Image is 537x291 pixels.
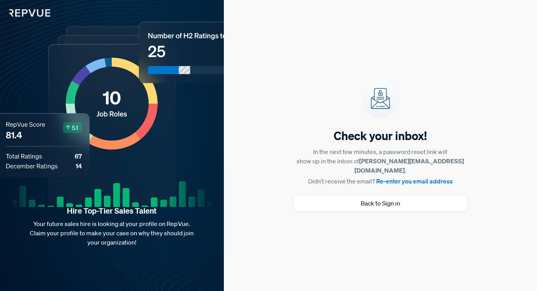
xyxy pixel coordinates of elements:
[355,157,464,174] strong: [PERSON_NAME][EMAIL_ADDRESS][DOMAIN_NAME]
[308,176,453,186] p: Didn't receive the email?
[293,195,467,212] button: Back to Sign in
[293,147,467,175] p: In the next few minutes, a password reset link will show up in the inbox of .
[12,206,211,216] strong: Hire Top-Tier Sales Talent
[334,128,427,144] h5: Check your inbox!
[12,219,211,247] p: Your future sales hire is looking at your profile on RepVue. Claim your profile to make your case...
[361,80,400,118] img: Success
[376,177,453,185] a: Re-enter you email address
